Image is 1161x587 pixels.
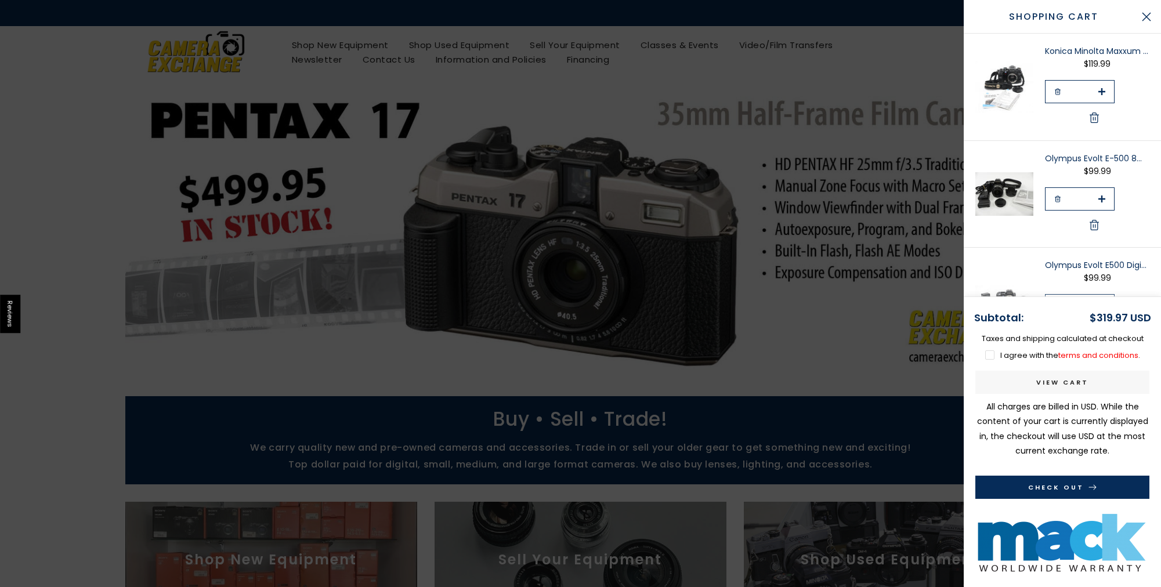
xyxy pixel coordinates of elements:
img: Mack Used 2 Year Warranty Under $500 Warranty Mack Warranty MACKU259 [975,510,1149,575]
p: All charges are billed in USD. While the content of your cart is currently displayed in , the che... [975,400,1149,458]
a: View cart [975,371,1149,394]
div: $99.99 [1045,164,1149,179]
p: Taxes and shipping calculated at checkout [975,332,1149,345]
strong: Subtotal: [974,310,1023,325]
div: $99.99 [1045,271,1149,285]
span: Shopping cart [975,10,1132,24]
a: Olympus Evolt E500 Digital SLR with 14-45mm f/3.5-5.6 Lens [1045,259,1149,271]
a: Olympus Evolt E-500 8mp Digital SLR w/Olympus Zuiko 14-45 Shutter Ct. 11,593 [1045,153,1149,164]
button: Check Out [975,476,1149,499]
img: Olympus Evolt E-500 8mp Digital SLR w/Olympus Zuiko 14-45 Shutter Ct. 11,593 Digital Cameras - Di... [975,153,1033,235]
div: $319.97 USD [1090,309,1151,327]
label: I agree with the . [985,350,1140,361]
a: Konica Minolta Maxxum 7D [1045,45,1149,57]
a: terms and conditions [1058,350,1138,361]
button: Close Cart [1132,2,1161,31]
img: Konica Minolta Maxxum 7D Digital Cameras - Digital SLR Cameras Minolta 00425008 [975,45,1033,128]
div: $119.99 [1045,57,1149,71]
img: Olympus Evolt E500 Digital SLR with 14-45mm f/3.5-5.6 Lens Digital Cameras - Digital SLR Cameras ... [975,259,1033,342]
